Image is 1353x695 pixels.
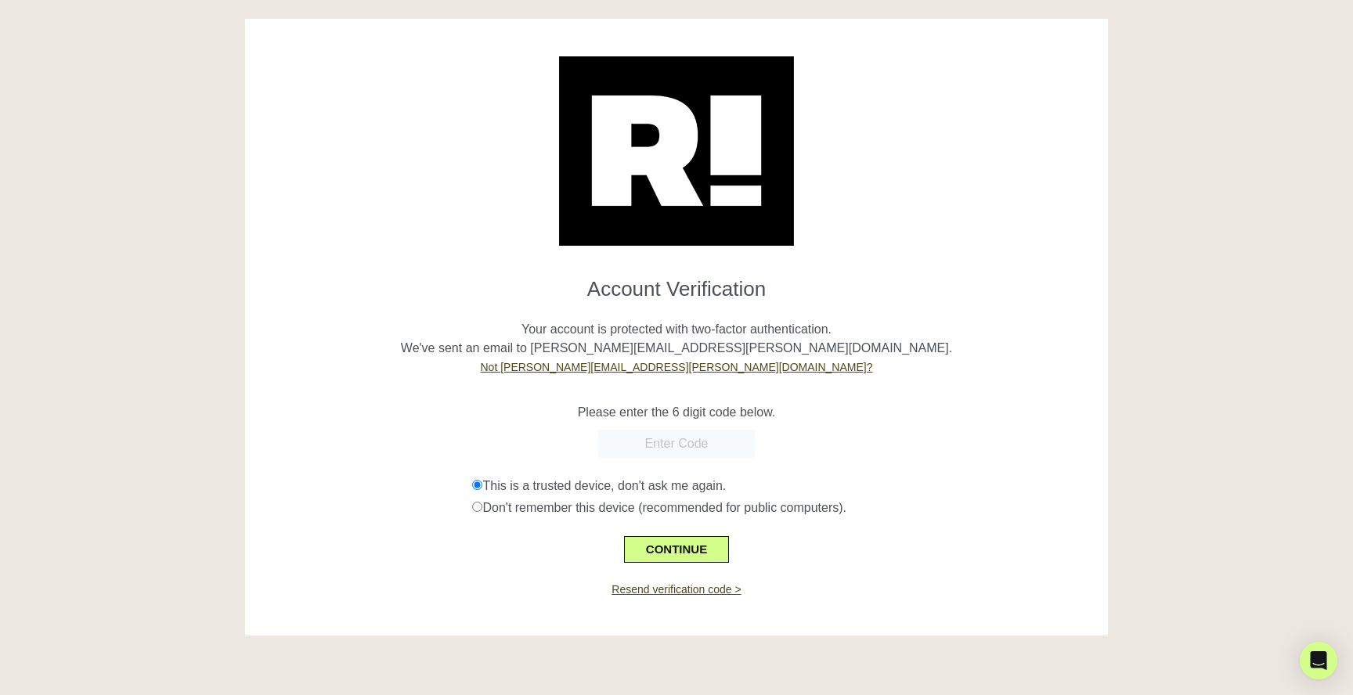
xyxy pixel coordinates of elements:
p: Your account is protected with two-factor authentication. We've sent an email to [PERSON_NAME][EM... [257,301,1096,376]
p: Please enter the 6 digit code below. [257,403,1096,422]
div: This is a trusted device, don't ask me again. [472,477,1095,495]
h1: Account Verification [257,265,1096,301]
img: Retention.com [559,56,794,246]
input: Enter Code [598,430,755,458]
a: Resend verification code > [612,583,741,596]
div: Don't remember this device (recommended for public computers). [472,499,1095,517]
button: CONTINUE [624,536,729,563]
div: Open Intercom Messenger [1300,642,1337,679]
a: Not [PERSON_NAME][EMAIL_ADDRESS][PERSON_NAME][DOMAIN_NAME]? [480,361,872,373]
